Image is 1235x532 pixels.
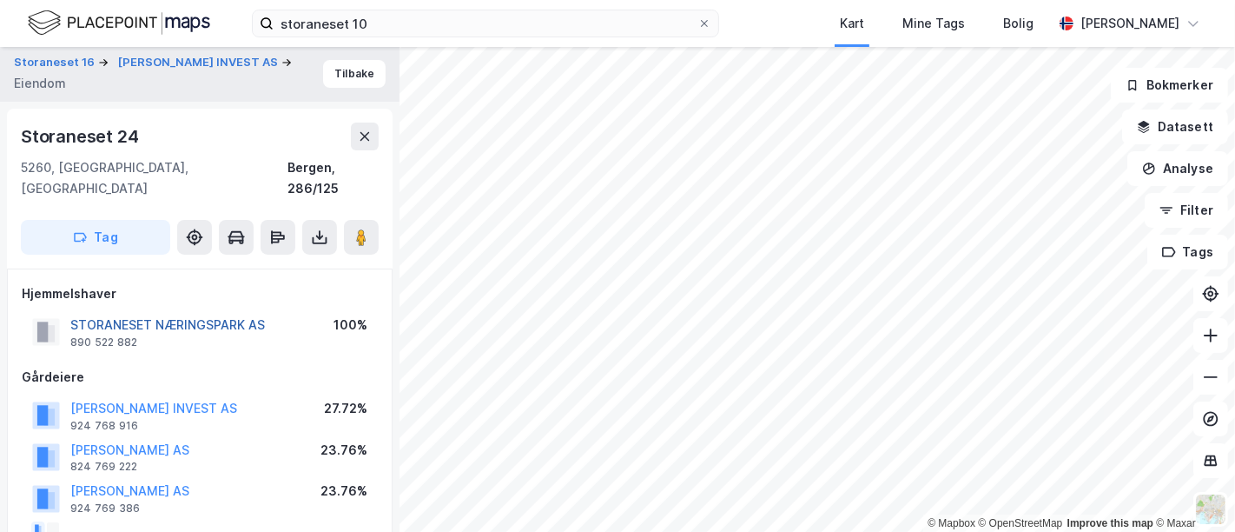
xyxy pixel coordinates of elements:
[28,8,210,38] img: logo.f888ab2527a4732fd821a326f86c7f29.svg
[22,283,378,304] div: Hjemmelshaver
[320,440,367,461] div: 23.76%
[1067,517,1153,529] a: Improve this map
[928,517,975,529] a: Mapbox
[22,367,378,388] div: Gårdeiere
[14,73,66,94] div: Eiendom
[21,123,142,150] div: Storaneset 24
[323,60,386,88] button: Tilbake
[320,481,367,502] div: 23.76%
[1003,13,1034,34] div: Bolig
[287,157,379,199] div: Bergen, 286/125
[1111,68,1228,103] button: Bokmerker
[902,13,965,34] div: Mine Tags
[1148,449,1235,532] iframe: Chat Widget
[1122,110,1228,144] button: Datasett
[979,517,1063,529] a: OpenStreetMap
[840,13,864,34] div: Kart
[70,502,140,515] div: 924 769 386
[1127,151,1228,186] button: Analyse
[70,419,138,433] div: 924 768 916
[324,398,367,419] div: 27.72%
[274,10,697,37] input: Søk på adresse, matrikkel, gårdeiere, leietakere eller personer
[70,460,137,474] div: 824 769 222
[334,315,367,336] div: 100%
[21,157,287,199] div: 5260, [GEOGRAPHIC_DATA], [GEOGRAPHIC_DATA]
[14,54,98,71] button: Storaneset 16
[1145,193,1228,228] button: Filter
[21,220,170,255] button: Tag
[1147,235,1228,269] button: Tags
[118,54,281,71] button: [PERSON_NAME] INVEST AS
[70,336,137,349] div: 890 522 882
[1080,13,1179,34] div: [PERSON_NAME]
